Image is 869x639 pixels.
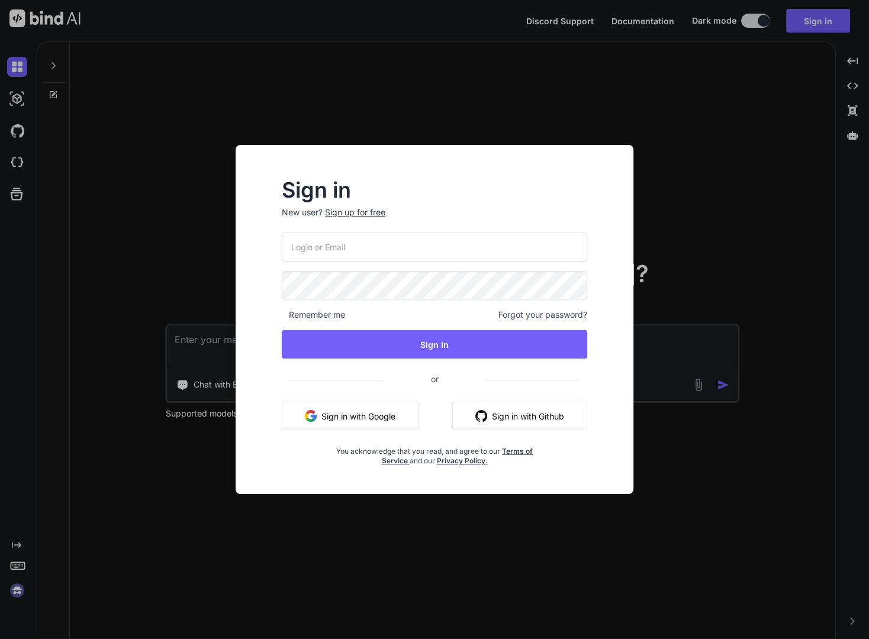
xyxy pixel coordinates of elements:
[498,309,587,321] span: Forgot your password?
[282,309,345,321] span: Remember me
[282,402,419,430] button: Sign in with Google
[282,330,587,359] button: Sign In
[325,206,385,218] div: Sign up for free
[475,410,487,422] img: github
[381,447,533,465] a: Terms of Service
[282,180,587,199] h2: Sign in
[383,364,485,393] span: or
[282,233,587,262] input: Login or Email
[282,206,587,233] p: New user?
[436,456,487,465] a: Privacy Policy.
[333,440,536,466] div: You acknowledge that you read, and agree to our and our
[305,410,317,422] img: google
[452,402,587,430] button: Sign in with Github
